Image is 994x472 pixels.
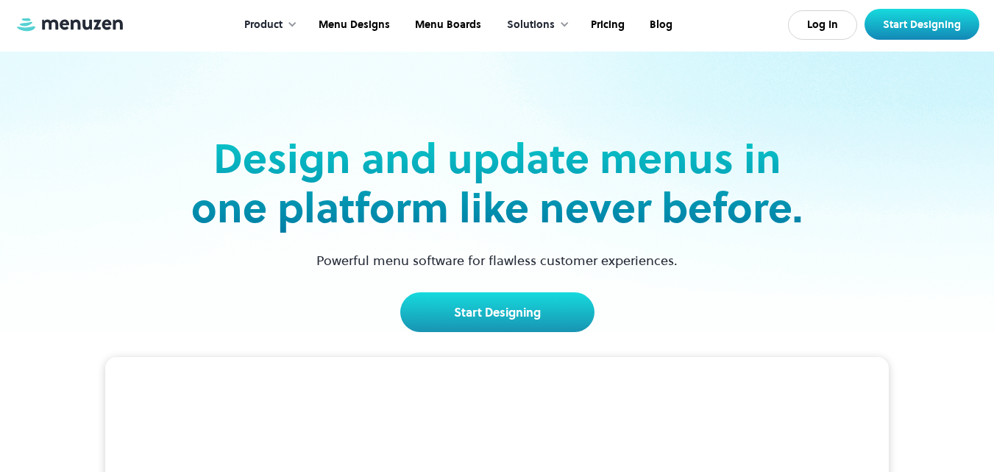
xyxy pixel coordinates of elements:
[298,250,696,270] p: Powerful menu software for flawless customer experiences.
[401,2,492,48] a: Menu Boards
[865,9,979,40] a: Start Designing
[492,2,577,48] div: Solutions
[400,292,594,332] a: Start Designing
[507,17,555,33] div: Solutions
[230,2,305,48] div: Product
[305,2,401,48] a: Menu Designs
[788,10,857,40] a: Log In
[244,17,283,33] div: Product
[577,2,636,48] a: Pricing
[636,2,684,48] a: Blog
[187,134,808,233] h2: Design and update menus in one platform like never before.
